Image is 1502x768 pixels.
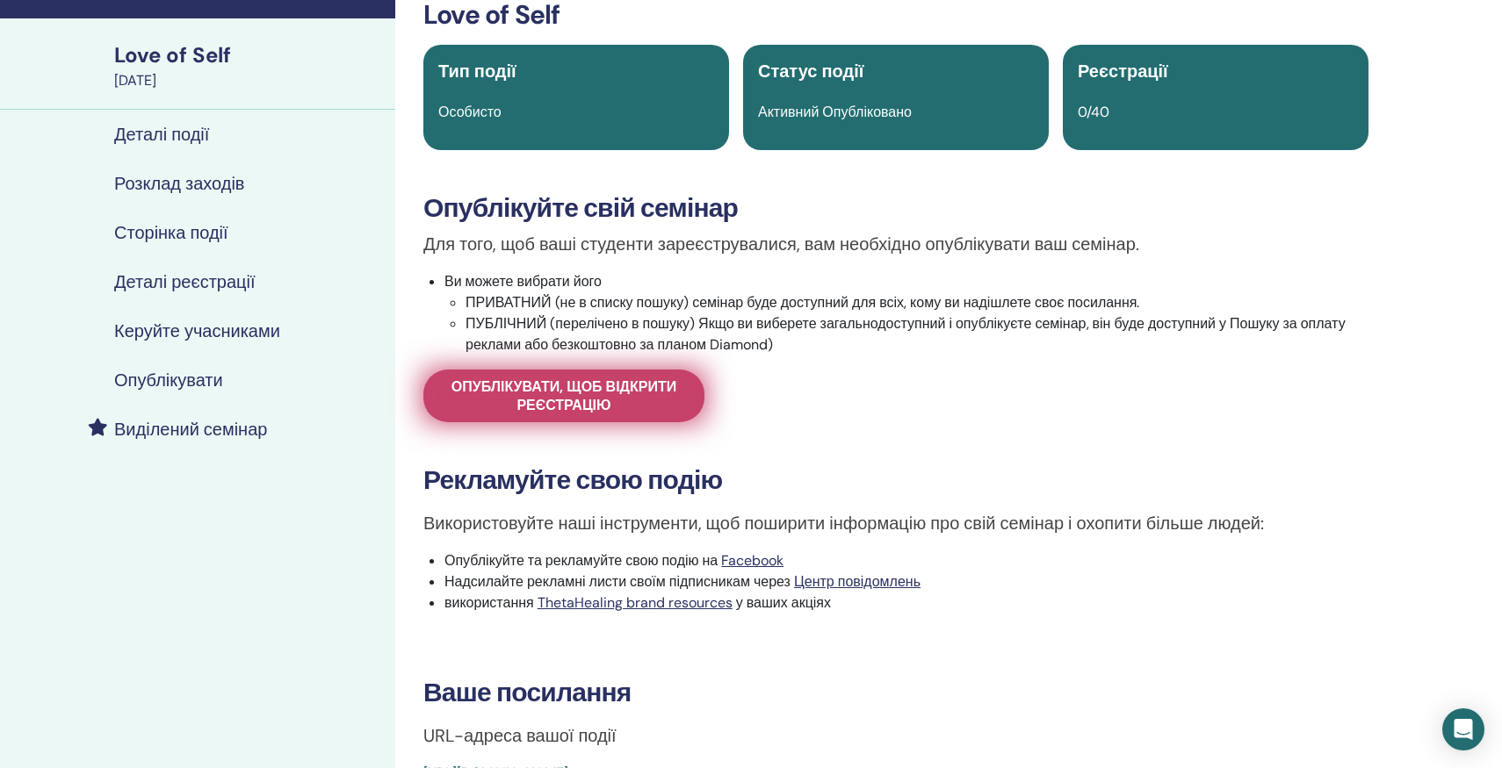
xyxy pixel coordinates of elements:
[114,40,385,70] div: Love of Self
[794,572,921,591] a: Центр повідомлень
[758,60,863,83] span: Статус події
[423,370,704,422] a: Опублікувати, щоб відкрити реєстрацію
[423,510,1368,536] p: Використовуйте наші інструменти, щоб поширити інформацію про свій семінар і охопити більше людей:
[104,40,395,91] a: Love of Self[DATE]
[114,271,256,292] h4: Деталі реєстрації
[758,103,912,121] span: Активний Опубліковано
[1442,708,1484,750] div: Open Intercom Messenger
[114,70,385,91] div: [DATE]
[114,222,228,243] h4: Сторінка події
[1078,60,1168,83] span: Реєстрації
[114,173,244,194] h4: Розклад заходів
[444,550,1368,571] li: Опублікуйте та рекламуйте свою подію на
[114,419,267,440] h4: Виділений семінар
[466,292,1368,313] li: ПРИВАТНИЙ (не в списку пошуку) семінар буде доступний для всіх, кому ви надішлете своє посилання.
[423,722,1368,749] p: URL-адреса вашої події
[444,271,1368,355] li: Ви можете вибрати його
[538,593,733,612] a: ThetaHealing brand resources
[721,551,783,570] a: Facebook
[423,192,1368,224] h3: Опублікуйте свій семінар
[114,320,280,341] h4: Керуйте учасниками
[114,124,209,145] h4: Деталі події
[423,677,1368,708] h3: Ваше посилання
[466,313,1368,355] li: ПУБЛІЧНИЙ (перелічено в пошуку) Якщо ви виберете загальнодоступний і опублікуєте семінар, він буд...
[438,103,502,121] span: Особисто
[444,571,1368,592] li: Надсилайте рекламні листи своїм підписникам через
[114,370,223,391] h4: Опублікувати
[445,377,682,414] span: Опублікувати, щоб відкрити реєстрацію
[423,464,1368,496] h3: Рекламуйте свою подію
[423,231,1368,257] p: Для того, щоб ваші студенти зареєструвалися, вам необхідно опублікувати ваш семінар.
[1078,103,1109,121] span: 0/40
[438,60,516,83] span: Тип події
[444,592,1368,614] li: використання у ваших акціях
